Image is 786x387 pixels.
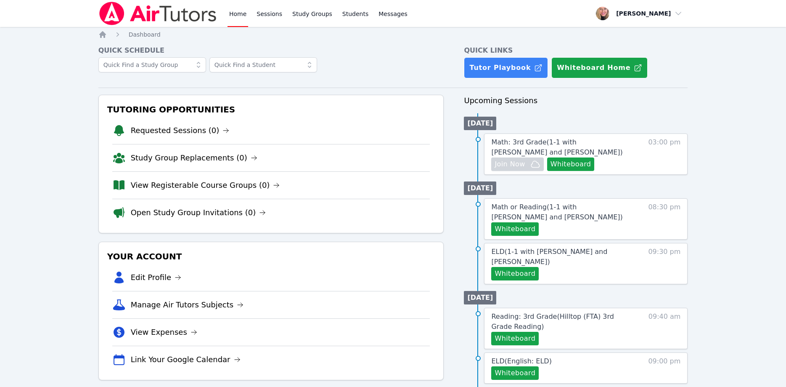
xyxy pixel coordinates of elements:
[648,312,681,345] span: 09:40 am
[98,30,688,39] nav: Breadcrumb
[131,152,257,164] a: Study Group Replacements (0)
[131,125,230,136] a: Requested Sessions (0)
[131,179,280,191] a: View Registerable Course Groups (0)
[131,354,241,366] a: Link Your Google Calendar
[106,249,437,264] h3: Your Account
[491,222,539,236] button: Whiteboard
[495,159,525,169] span: Join Now
[98,2,217,25] img: Air Tutors
[648,356,680,380] span: 09:00 pm
[491,137,633,157] a: Math: 3rd Grade(1-1 with [PERSON_NAME] and [PERSON_NAME])
[491,267,539,280] button: Whiteboard
[464,291,496,304] li: [DATE]
[491,312,633,332] a: Reading: 3rd Grade(Hilltop (FTA) 3rd Grade Reading)
[378,10,408,18] span: Messages
[491,202,633,222] a: Math or Reading(1-1 with [PERSON_NAME] and [PERSON_NAME])
[131,272,182,283] a: Edit Profile
[464,95,688,107] h3: Upcoming Sessions
[209,57,317,72] input: Quick Find a Student
[129,31,161,38] span: Dashboard
[551,57,648,78] button: Whiteboard Home
[491,332,539,345] button: Whiteboard
[129,30,161,39] a: Dashboard
[491,248,607,266] span: ELD ( 1-1 with [PERSON_NAME] and [PERSON_NAME] )
[131,299,244,311] a: Manage Air Tutors Subjects
[648,202,680,236] span: 08:30 pm
[491,247,633,267] a: ELD(1-1 with [PERSON_NAME] and [PERSON_NAME])
[106,102,437,117] h3: Tutoring Opportunities
[131,207,266,219] a: Open Study Group Invitations (0)
[491,203,622,221] span: Math or Reading ( 1-1 with [PERSON_NAME] and [PERSON_NAME] )
[491,356,551,366] a: ELD(English: ELD)
[491,357,551,365] span: ELD ( English: ELD )
[491,138,622,156] span: Math: 3rd Grade ( 1-1 with [PERSON_NAME] and [PERSON_NAME] )
[464,181,496,195] li: [DATE]
[491,157,543,171] button: Join Now
[491,312,614,331] span: Reading: 3rd Grade ( Hilltop (FTA) 3rd Grade Reading )
[131,326,197,338] a: View Expenses
[464,45,688,56] h4: Quick Links
[464,57,548,78] a: Tutor Playbook
[98,45,444,56] h4: Quick Schedule
[547,157,595,171] button: Whiteboard
[464,117,496,130] li: [DATE]
[648,247,680,280] span: 09:30 pm
[648,137,680,171] span: 03:00 pm
[491,366,539,380] button: Whiteboard
[98,57,206,72] input: Quick Find a Study Group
